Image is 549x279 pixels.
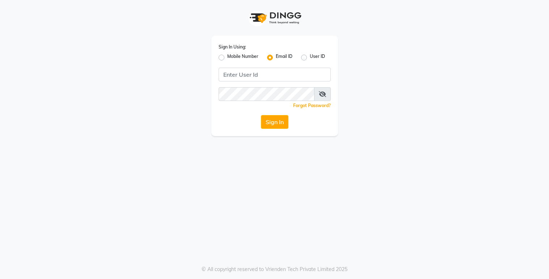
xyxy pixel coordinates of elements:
label: Sign In Using: [219,44,246,50]
input: Username [219,68,331,81]
label: Email ID [276,53,292,62]
label: Mobile Number [227,53,258,62]
input: Username [219,87,314,101]
label: User ID [310,53,325,62]
img: logo1.svg [246,7,304,29]
a: Forgot Password? [293,103,331,108]
button: Sign In [261,115,288,129]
